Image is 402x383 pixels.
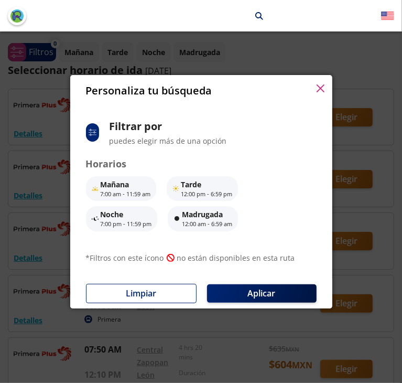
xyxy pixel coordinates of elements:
[101,179,151,190] p: Mañana
[110,119,227,134] p: Filtrar por
[101,209,152,220] p: Noche
[142,10,216,22] p: [GEOGRAPHIC_DATA]
[168,206,238,231] button: Madrugada12:00 am - 6:59 am
[230,10,247,22] p: León
[181,190,233,199] p: 12:00 pm - 6:59 pm
[181,179,233,190] p: Tarde
[86,284,197,303] button: Limpiar
[86,206,157,231] button: Noche7:00 pm - 11:59 pm
[101,190,151,199] p: 7:00 am - 11:59 am
[86,252,164,263] p: * Filtros con este ícono
[182,209,233,220] p: Madrugada
[182,220,233,229] p: 12:00 am - 6:59 am
[381,9,394,23] button: English
[101,220,152,229] p: 7:00 pm - 11:59 pm
[86,157,317,171] p: Horarios
[86,83,212,99] p: Personaliza tu búsqueda
[207,284,317,303] button: Aplicar
[86,176,156,201] button: Mañana7:00 am - 11:59 am
[110,135,227,146] p: puedes elegir más de una opción
[167,176,238,201] button: Tarde12:00 pm - 6:59 pm
[177,252,295,263] p: no están disponibles en esta ruta
[8,7,26,25] button: back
